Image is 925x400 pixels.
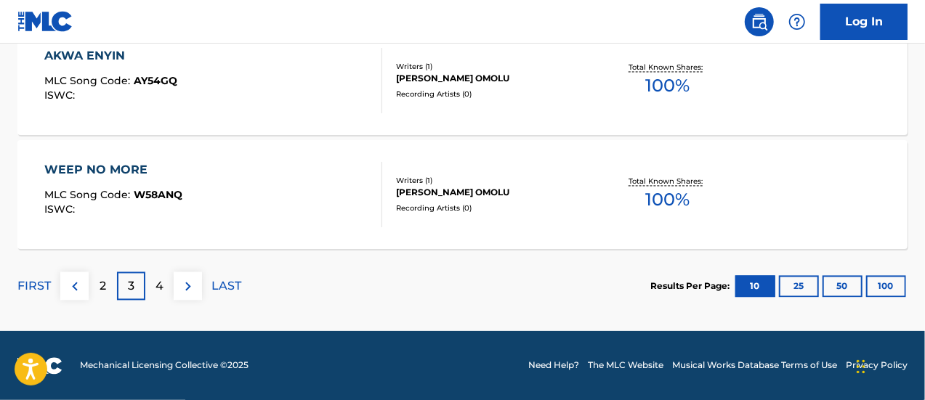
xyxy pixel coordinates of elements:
[396,62,594,73] div: Writers ( 1 )
[155,278,163,295] p: 4
[646,73,690,99] span: 100 %
[396,89,594,100] div: Recording Artists ( 0 )
[17,140,908,249] a: WEEP NO MOREMLC Song Code:W58ANQISWC:Writers (1)[PERSON_NAME] OMOLURecording Artists (0)Total Kno...
[44,48,177,65] div: AKWA ENYIN
[779,276,819,298] button: 25
[751,13,768,30] img: search
[44,189,134,202] span: MLC Song Code :
[134,189,182,202] span: W58ANQ
[100,278,106,295] p: 2
[44,203,78,216] span: ISWC :
[179,278,197,295] img: right
[44,89,78,102] span: ISWC :
[646,187,690,213] span: 100 %
[629,176,707,187] p: Total Known Shares:
[128,278,134,295] p: 3
[846,359,908,372] a: Privacy Policy
[788,13,806,30] img: help
[528,359,579,372] a: Need Help?
[588,359,663,372] a: The MLC Website
[866,276,906,298] button: 100
[17,26,908,135] a: AKWA ENYINMLC Song Code:AY54GQISWC:Writers (1)[PERSON_NAME] OMOLURecording Artists (0)Total Known...
[852,330,925,400] iframe: Chat Widget
[396,203,594,214] div: Recording Artists ( 0 )
[80,359,249,372] span: Mechanical Licensing Collective © 2025
[396,187,594,200] div: [PERSON_NAME] OMOLU
[17,11,73,32] img: MLC Logo
[650,280,733,293] p: Results Per Page:
[396,73,594,86] div: [PERSON_NAME] OMOLU
[857,345,865,388] div: Drag
[823,276,863,298] button: 50
[44,75,134,88] span: MLC Song Code :
[17,357,62,375] img: logo
[629,62,707,73] p: Total Known Shares:
[396,176,594,187] div: Writers ( 1 )
[820,4,908,40] a: Log In
[672,359,837,372] a: Musical Works Database Terms of Use
[66,278,84,295] img: left
[783,7,812,36] div: Help
[44,162,182,179] div: WEEP NO MORE
[211,278,241,295] p: LAST
[17,278,51,295] p: FIRST
[745,7,774,36] a: Public Search
[134,75,177,88] span: AY54GQ
[735,276,775,298] button: 10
